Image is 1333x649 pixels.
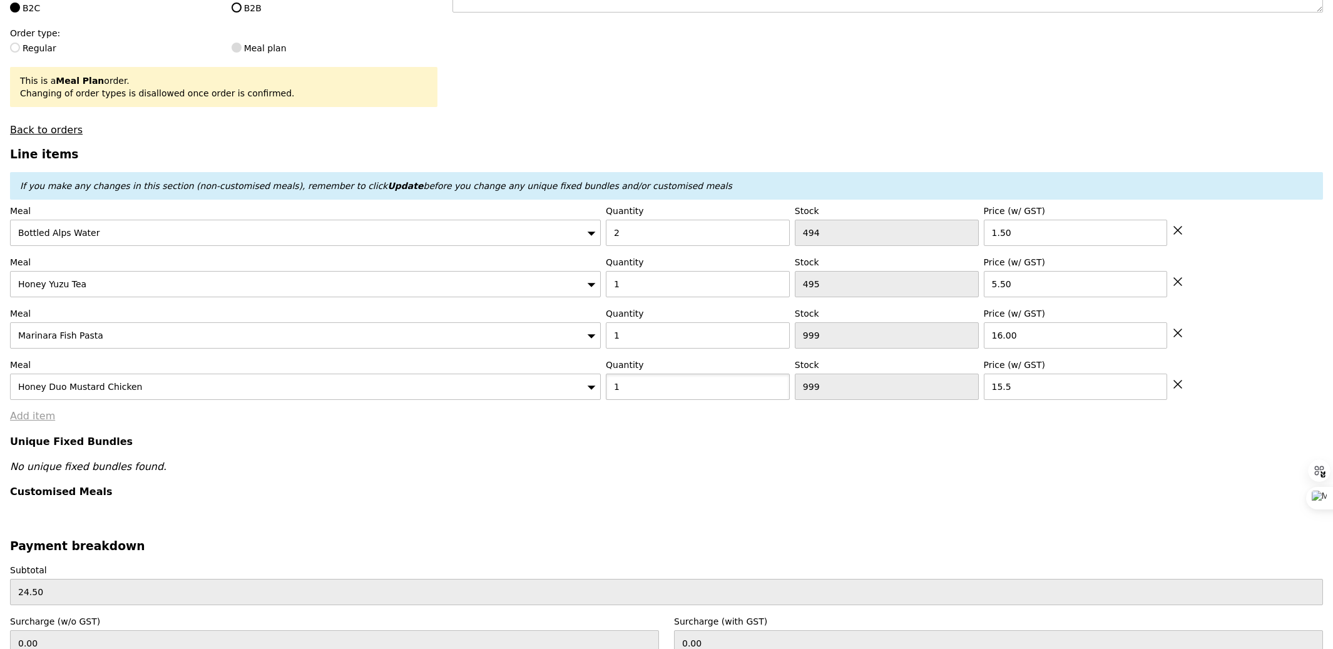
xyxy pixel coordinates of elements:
span: Bottled Alps Water [18,228,100,238]
b: Meal Plan [56,76,104,86]
label: Stock [795,256,979,268]
em: If you make any changes in this section (non-customised meals), remember to click before you chan... [20,181,732,191]
input: Regular [10,43,20,53]
label: Order type: [10,27,437,39]
span: Honey Yuzu Tea [18,279,86,289]
h4: Customised Meals [10,486,1323,498]
label: Surcharge (w/o GST) [10,615,659,628]
a: Add item [10,410,55,422]
label: B2C [10,2,217,14]
label: Price (w/ GST) [984,359,1168,371]
label: B2B [232,2,438,14]
div: This is a order. Changing of order types is disallowed once order is confirmed. [20,74,427,100]
label: Regular [10,42,217,54]
label: Meal [10,307,601,320]
label: Subtotal [10,564,1323,576]
label: Meal [10,359,601,371]
input: B2C [10,3,20,13]
h3: Payment breakdown [10,539,1323,553]
label: Stock [795,307,979,320]
input: B2B [232,3,242,13]
a: Back to orders [10,124,83,136]
span: Honey Duo Mustard Chicken [18,382,142,392]
label: Meal [10,205,601,217]
h4: Unique Fixed Bundles [10,436,1323,447]
em: No unique fixed bundles found. [10,461,166,473]
label: Price (w/ GST) [984,256,1168,268]
label: Stock [795,205,979,217]
label: Quantity [606,205,790,217]
label: Quantity [606,359,790,371]
label: Quantity [606,256,790,268]
label: Price (w/ GST) [984,205,1168,217]
h3: Line items [10,148,1323,161]
label: Quantity [606,307,790,320]
label: Surcharge (with GST) [674,615,1323,628]
label: Stock [795,359,979,371]
b: Update [387,181,423,191]
label: Price (w/ GST) [984,307,1168,320]
span: Marinara Fish Pasta [18,330,103,340]
input: Meal plan [232,43,242,53]
label: Meal plan [232,42,438,54]
label: Meal [10,256,601,268]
